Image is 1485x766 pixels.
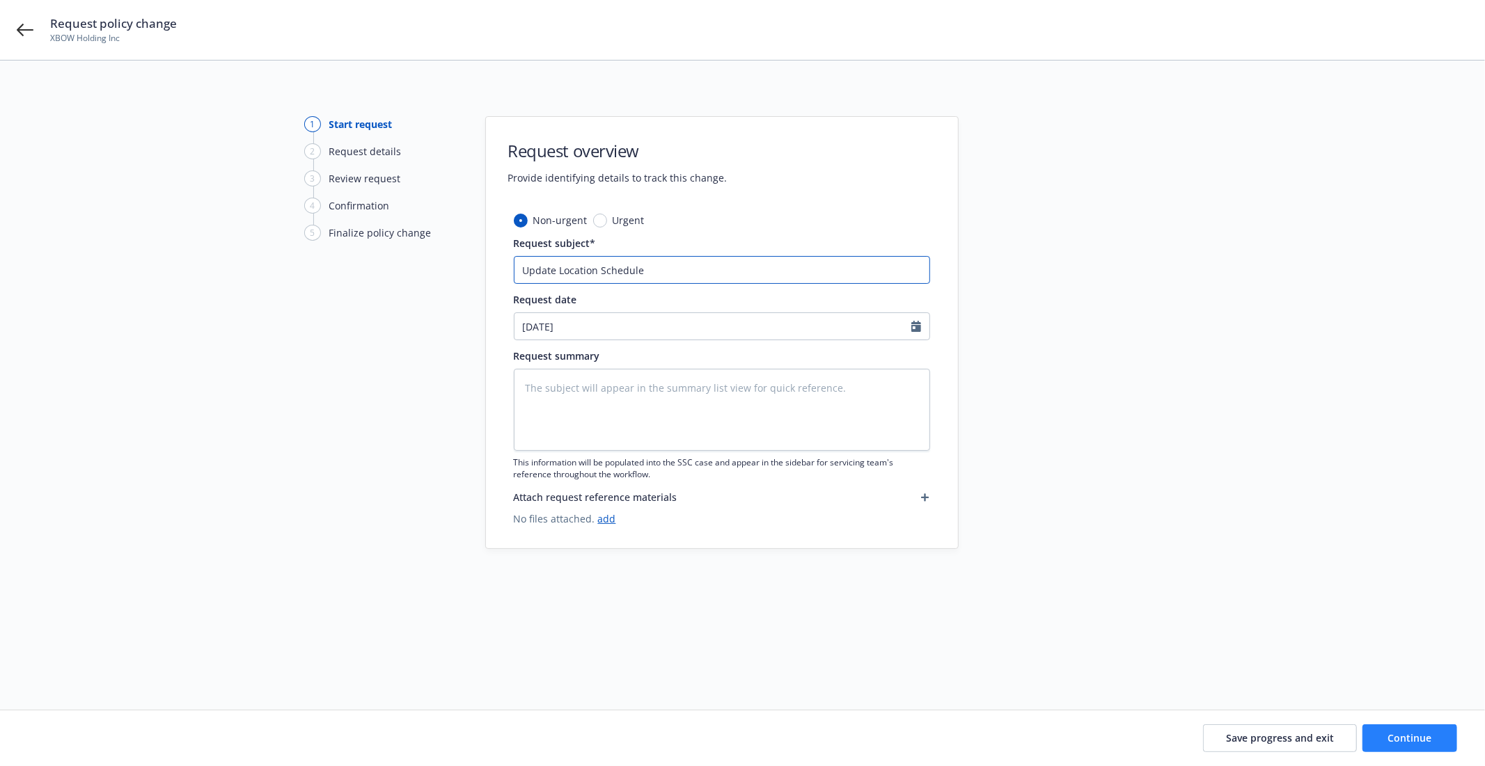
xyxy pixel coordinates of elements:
div: Confirmation [329,198,390,213]
div: Review request [329,171,401,186]
span: Provide identifying details to track this change. [508,170,728,185]
div: 2 [304,143,321,159]
span: Save progress and exit [1226,731,1334,744]
span: No files attached. [514,511,930,526]
span: Request subject* [514,237,596,250]
div: 1 [304,116,321,132]
button: Save progress and exit [1203,724,1357,752]
span: Urgent [613,213,645,228]
div: Request details [329,144,402,159]
button: Continue [1362,724,1457,752]
div: 3 [304,170,321,186]
span: Request summary [514,349,600,362]
span: Continue [1388,731,1432,744]
svg: Calendar [911,321,921,332]
span: Attach request reference materials [514,490,677,504]
div: Finalize policy change [329,225,432,240]
h1: Request overview [508,139,728,162]
div: Start request [329,117,393,131]
input: MM/DD/YYYY [514,313,911,340]
span: Request date [514,293,577,306]
a: add [598,512,616,525]
span: This information will be populated into the SSC case and appear in the sidebar for servicing team... [514,456,930,480]
span: XBOW Holding Inc [50,32,177,45]
span: Non-urgent [533,213,588,228]
input: The subject will appear in the summary list view for quick reference. [514,256,930,284]
span: Request policy change [50,15,177,32]
input: Non-urgent [514,214,528,228]
div: 5 [304,225,321,241]
div: 4 [304,198,321,214]
input: Urgent [593,214,607,228]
